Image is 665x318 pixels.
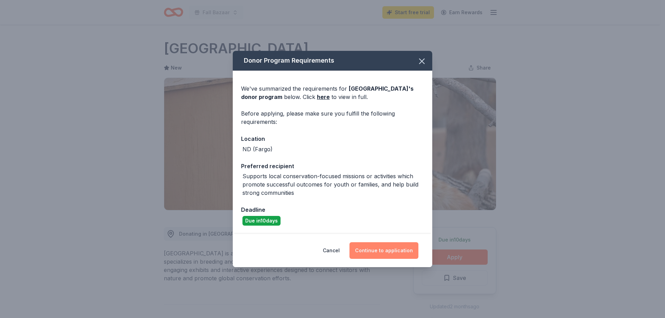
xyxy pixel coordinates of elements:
button: Cancel [323,242,340,259]
a: here [317,93,330,101]
div: Before applying, please make sure you fulfill the following requirements: [241,109,424,126]
div: Location [241,134,424,143]
button: Continue to application [349,242,418,259]
div: Due in 10 days [242,216,281,226]
div: We've summarized the requirements for below. Click to view in full. [241,84,424,101]
div: Supports local conservation-focused missions or activities which promote successful outcomes for ... [242,172,424,197]
div: Deadline [241,205,424,214]
div: Donor Program Requirements [233,51,432,71]
div: ND (Fargo) [242,145,273,153]
div: Preferred recipient [241,162,424,171]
